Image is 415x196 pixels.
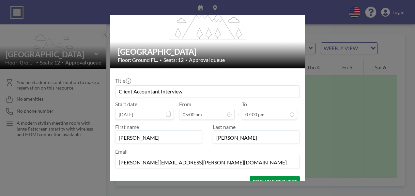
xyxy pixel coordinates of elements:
[213,132,300,143] input: Last name
[185,58,187,62] span: •
[115,132,202,143] input: First name
[189,57,225,63] span: Approval queue
[118,47,298,57] h2: [GEOGRAPHIC_DATA]
[115,124,139,130] label: First name
[115,148,128,155] label: Email
[115,77,131,84] label: Title
[213,124,236,130] label: Last name
[115,86,300,97] input: Guest reservation
[237,103,239,118] span: -
[118,57,158,63] span: Floor: Ground Fl...
[115,101,137,107] label: Start date
[115,157,300,168] input: Email
[250,176,300,187] button: BOOKING REQUEST
[179,101,191,107] label: From
[163,57,184,63] span: Seats: 12
[242,101,247,107] label: To
[160,58,162,63] span: •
